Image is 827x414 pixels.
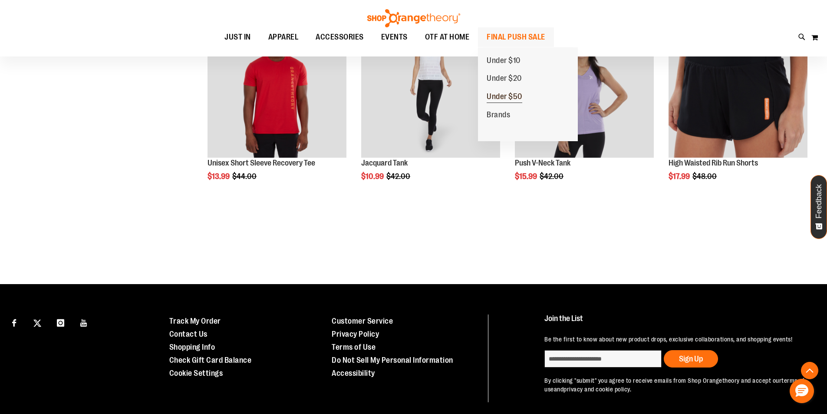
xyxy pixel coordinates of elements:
a: Front view of Jacquard TankSALE [361,19,500,159]
span: ACCESSORIES [316,27,364,47]
span: Feedback [815,184,823,219]
a: High Waisted Rib Run ShortsSALE [669,19,807,159]
img: Product image for Unisex Short Sleeve Recovery Tee [208,19,346,158]
span: $42.00 [540,172,565,181]
a: Accessibility [332,369,375,378]
a: Visit our Youtube page [76,315,92,330]
a: privacy and cookie policy. [563,386,631,393]
img: Product image for Push V-Neck Tank [515,19,654,158]
a: Do Not Sell My Personal Information [332,356,453,364]
span: $48.00 [692,172,718,181]
p: Be the first to know about new product drops, exclusive collaborations, and shopping events! [544,335,807,344]
a: Under $10 [478,52,529,70]
span: $13.99 [208,172,231,181]
a: JUST IN [216,27,260,47]
a: Cookie Settings [169,369,223,378]
span: $44.00 [232,172,258,181]
button: Sign Up [664,350,718,368]
img: High Waisted Rib Run Shorts [669,19,807,158]
a: Jacquard Tank [361,159,408,167]
span: Sign Up [679,354,703,363]
a: FINAL PUSH SALE [478,27,554,47]
span: $42.00 [386,172,412,181]
a: Privacy Policy [332,330,379,338]
a: Push V-Neck Tank [515,159,570,167]
a: Under $20 [478,70,530,88]
input: enter email [544,350,662,368]
a: Unisex Short Sleeve Recovery Tee [208,159,315,167]
button: Feedback - Show survey [811,175,827,239]
div: product [203,15,351,203]
a: Brands [478,106,519,124]
p: By clicking "submit" you agree to receive emails from Shop Orangetheory and accept our and [544,376,807,394]
span: Under $50 [487,92,522,103]
a: EVENTS [372,27,416,47]
div: product [664,15,812,203]
a: ACCESSORIES [307,27,372,47]
a: Product image for Unisex Short Sleeve Recovery TeeSALE [208,19,346,159]
a: OTF AT HOME [416,27,478,47]
a: Customer Service [332,317,393,325]
span: $17.99 [669,172,691,181]
span: JUST IN [224,27,251,47]
span: Brands [487,110,510,121]
a: Check Gift Card Balance [169,356,252,364]
span: Under $20 [487,74,522,85]
a: Product image for Push V-Neck TankSALE [515,19,654,159]
span: FINAL PUSH SALE [487,27,545,47]
button: Back To Top [801,362,818,379]
h4: Join the List [544,315,807,331]
a: Visit our X page [30,315,45,330]
a: Visit our Facebook page [7,315,22,330]
span: OTF AT HOME [425,27,470,47]
a: APPAREL [260,27,307,47]
span: APPAREL [268,27,299,47]
span: EVENTS [381,27,408,47]
a: Terms of Use [332,343,376,351]
button: Hello, have a question? Let’s chat. [790,379,814,403]
a: Under $50 [478,88,531,106]
a: High Waisted Rib Run Shorts [669,159,758,167]
span: $10.99 [361,172,385,181]
img: Twitter [33,319,41,327]
span: $15.99 [515,172,538,181]
a: Visit our Instagram page [53,315,68,330]
ul: FINAL PUSH SALE [478,47,578,142]
span: Under $10 [487,56,521,67]
img: Shop Orangetheory [366,9,461,27]
div: product [511,15,658,203]
a: Track My Order [169,317,221,325]
img: Front view of Jacquard Tank [361,19,500,158]
div: product [357,15,504,203]
a: Shopping Info [169,343,215,351]
a: Contact Us [169,330,208,338]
